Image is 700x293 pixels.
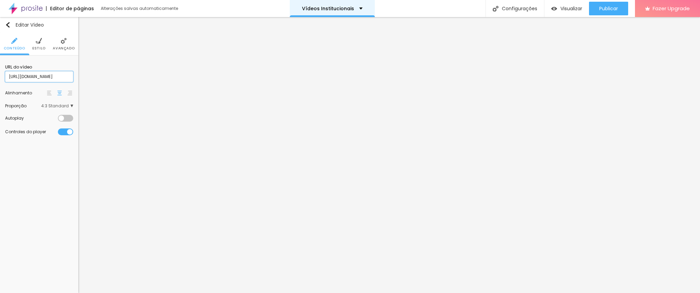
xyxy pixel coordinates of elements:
img: paragraph-left-align.svg [47,91,52,95]
img: paragraph-right-align.svg [67,91,72,95]
img: Icone [5,22,11,28]
img: paragraph-center-align.svg [57,91,62,95]
button: Publicar [589,2,628,15]
div: URL do vídeo [5,64,73,70]
div: Proporção [5,104,41,108]
div: Controles do player [5,130,58,134]
span: Fazer Upgrade [653,5,690,11]
img: Icone [11,38,17,44]
span: 4:3 Standard [41,104,73,108]
span: Visualizar [560,6,582,11]
input: Youtube, Vimeo ou Dailymotion [5,71,73,82]
div: Alinhamento [5,91,46,95]
span: Avançado [53,47,75,50]
img: Icone [493,6,498,12]
img: Icone [61,38,67,44]
span: Publicar [599,6,618,11]
p: Vídeos Institucionais [302,6,354,11]
span: Conteúdo [4,47,25,50]
div: Alterações salvas automaticamente [101,6,179,11]
img: view-1.svg [551,6,557,12]
div: Autoplay [5,116,58,120]
button: Visualizar [544,2,589,15]
span: Estilo [32,47,46,50]
div: Editor de páginas [46,6,94,11]
div: Editar Vídeo [5,22,44,28]
iframe: Editor [78,17,700,293]
img: Icone [36,38,42,44]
